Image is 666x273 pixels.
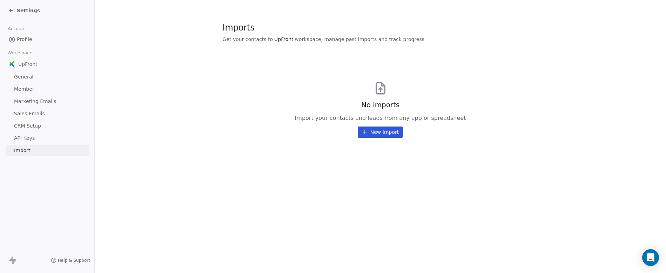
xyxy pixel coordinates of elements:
a: CRM Setup [6,120,89,132]
span: No imports [361,100,399,110]
span: workspace, manage past imports and track progress [295,36,424,43]
a: Settings [8,7,40,14]
span: Help & Support [58,258,90,263]
span: API Keys [14,135,35,142]
a: Marketing Emails [6,96,89,107]
span: CRM Setup [14,122,41,130]
span: UpFront [274,36,294,43]
span: Imports [223,22,425,33]
img: upfront.health-02.jpg [8,61,15,68]
a: Profile [6,34,89,45]
span: Import [14,147,30,154]
span: UpFront [18,61,38,68]
span: Profile [17,36,32,43]
a: Help & Support [51,258,90,263]
a: Member [6,83,89,95]
div: Open Intercom Messenger [642,249,659,266]
a: General [6,71,89,83]
span: General [14,73,33,81]
span: Workspace [5,48,35,58]
span: Member [14,86,34,93]
span: Marketing Emails [14,98,56,105]
span: Account [5,23,29,34]
span: Sales Emails [14,110,45,117]
span: Settings [17,7,40,14]
a: Import [6,145,89,156]
a: API Keys [6,132,89,144]
span: Get your contacts to [223,36,273,43]
button: New Import [358,127,403,138]
a: Sales Emails [6,108,89,120]
span: Import your contacts and leads from any app or spreadsheet [295,114,466,122]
